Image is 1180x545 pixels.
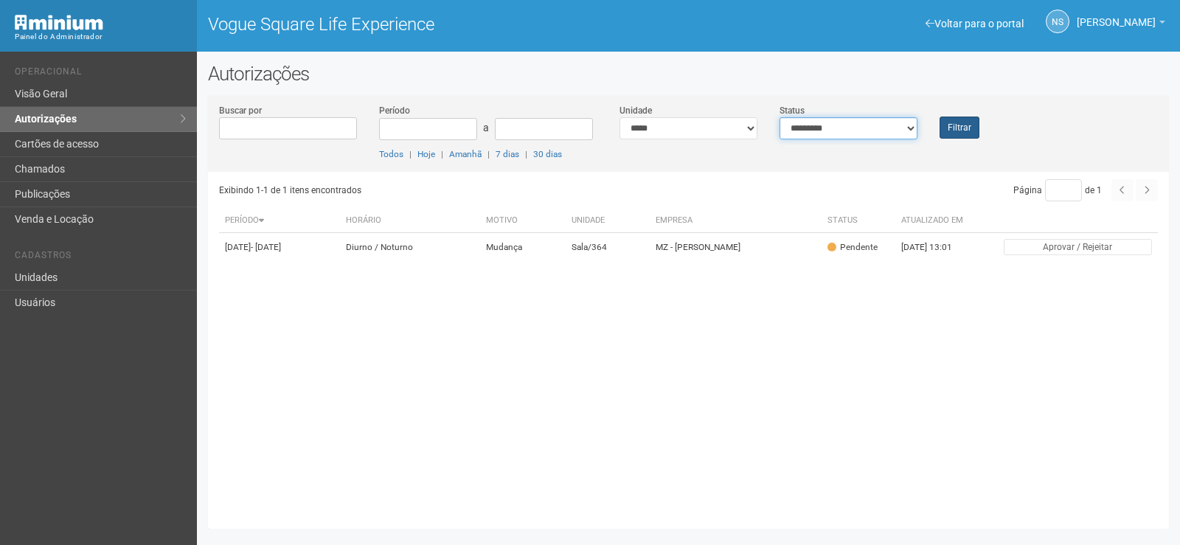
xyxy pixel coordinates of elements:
[409,149,412,159] span: |
[827,241,878,254] div: Pendente
[619,104,652,117] label: Unidade
[208,63,1169,85] h2: Autorizações
[1013,185,1102,195] span: Página de 1
[208,15,678,34] h1: Vogue Square Life Experience
[417,149,435,159] a: Hoje
[15,30,186,44] div: Painel do Administrador
[340,233,481,262] td: Diurno / Noturno
[340,209,481,233] th: Horário
[895,209,976,233] th: Atualizado em
[483,122,489,133] span: a
[822,209,895,233] th: Status
[219,104,262,117] label: Buscar por
[15,15,103,30] img: Minium
[379,104,410,117] label: Período
[487,149,490,159] span: |
[650,209,822,233] th: Empresa
[566,209,650,233] th: Unidade
[480,233,566,262] td: Mudança
[219,179,684,201] div: Exibindo 1-1 de 1 itens encontrados
[379,149,403,159] a: Todos
[219,209,340,233] th: Período
[780,104,805,117] label: Status
[566,233,650,262] td: Sala/364
[480,209,566,233] th: Motivo
[1004,239,1152,255] button: Aprovar / Rejeitar
[219,233,340,262] td: [DATE]
[650,233,822,262] td: MZ - [PERSON_NAME]
[441,149,443,159] span: |
[533,149,562,159] a: 30 dias
[926,18,1024,29] a: Voltar para o portal
[525,149,527,159] span: |
[1077,18,1165,30] a: [PERSON_NAME]
[449,149,482,159] a: Amanhã
[15,66,186,82] li: Operacional
[940,117,979,139] button: Filtrar
[1077,2,1156,28] span: Nicolle Silva
[1046,10,1069,33] a: NS
[895,233,976,262] td: [DATE] 13:01
[496,149,519,159] a: 7 dias
[15,250,186,265] li: Cadastros
[251,242,281,252] span: - [DATE]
